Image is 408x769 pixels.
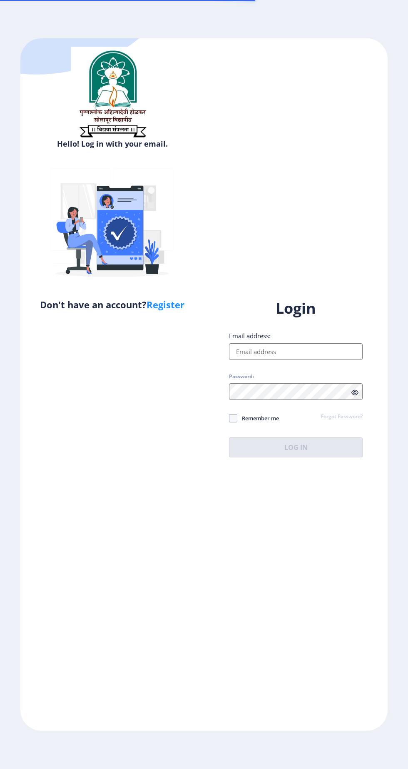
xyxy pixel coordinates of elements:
[27,139,198,149] h6: Hello! Log in with your email.
[71,47,154,141] img: sulogo.png
[27,298,198,311] h5: Don't have an account?
[229,332,271,340] label: Email address:
[147,298,184,311] a: Register
[229,373,254,380] label: Password:
[237,413,279,423] span: Remember me
[229,343,363,360] input: Email address
[321,413,363,421] a: Forgot Password?
[229,437,363,457] button: Log In
[40,152,185,298] img: Verified-rafiki.svg
[229,298,363,318] h1: Login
